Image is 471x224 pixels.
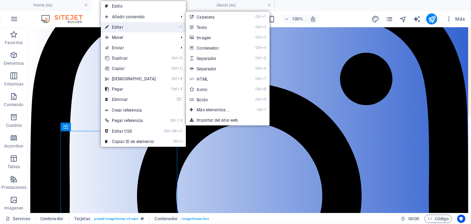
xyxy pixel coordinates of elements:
[457,215,465,223] button: Usercentrics
[5,40,23,45] p: Favoritos
[4,61,24,66] p: Elementos
[40,215,63,223] span: Haz clic para seleccionar y doble clic para editar
[178,56,182,60] i: D
[263,108,266,112] i: ⏎
[101,84,160,94] a: CtrlVPegar
[412,15,421,23] button: text_generator
[385,15,393,23] i: Páginas (Ctrl+Alt+S)
[186,115,270,125] a: Importar del sitio web
[262,97,266,102] i: 9
[101,1,186,11] a: Estilo
[173,139,178,144] i: Ctrl
[164,129,169,133] i: Ctrl
[4,143,23,149] p: Accordion
[428,15,436,23] i: Publicar
[255,14,261,19] i: Ctrl
[186,105,244,115] a: Ctrl⏎Más elementos ...
[262,56,266,60] i: 5
[171,66,177,71] i: Ctrl
[262,14,266,19] i: 1
[262,66,266,71] i: 6
[179,25,182,29] i: ⏎
[186,22,244,32] a: Ctrl2Texto
[186,94,244,105] a: Ctrl9Botón
[255,45,261,50] i: Ctrl
[292,15,303,23] h6: 100%
[101,43,176,53] a: Enviar
[101,63,160,74] a: CtrlCCopiar
[176,118,179,123] i: ⇧
[40,15,91,23] img: Editor Logo
[171,56,177,60] i: Ctrl
[178,66,182,71] i: C
[186,12,244,22] a: Ctrl1Cabecera
[426,13,437,24] button: publish
[413,15,421,23] i: AI Writer
[101,12,176,22] span: Añadir contenido
[4,205,23,211] p: Imágenes
[8,164,20,170] p: Tablas
[4,102,23,108] p: Contenido
[101,126,160,136] a: CtrlAltCEditar CSS
[282,15,306,23] button: 100%
[180,118,182,123] i: V
[170,129,177,133] i: Alt
[178,129,182,133] i: C
[262,77,266,81] i: 7
[401,215,419,223] h6: Tiempo de la sesión
[6,215,30,223] a: Haz clic para cancelar la selección y doble clic para abrir páginas
[101,32,176,43] span: Mover
[385,15,393,23] button: pages
[101,22,160,32] a: ⏎Editar
[101,74,160,84] a: CtrlX[DEMOGRAPHIC_DATA]
[186,84,244,94] a: Ctrl8Icono
[255,66,261,71] i: Ctrl
[4,81,24,87] p: Columnas
[262,45,266,50] i: 4
[255,35,261,40] i: Ctrl
[101,115,160,126] a: Ctrl⇧VPegar referencia
[262,25,266,29] i: 2
[141,217,144,221] i: Este elemento es un preajuste personalizable
[178,87,182,91] i: V
[186,74,244,84] a: Ctrl7HTML
[186,63,244,74] a: Ctrl6Separador
[186,53,244,63] a: Ctrl5Separador
[262,87,266,91] i: 8
[186,43,244,53] a: Ctrl4Contenedor
[6,123,22,128] p: Cuadros
[408,215,419,223] span: 00 00
[180,215,209,223] span: . image-boxes-box
[171,87,177,91] i: Ctrl
[101,94,160,105] a: ⌦Eliminar
[262,35,266,40] i: 3
[371,15,379,23] button: design
[178,77,182,81] i: X
[255,25,261,29] i: Ctrl
[92,1,183,9] h4: Services (es)
[399,15,407,23] button: navigator
[255,97,261,102] i: Ctrl
[399,15,407,23] i: Navegador
[186,32,244,43] a: Ctrl3Imagen
[413,216,414,221] span: :
[446,16,465,22] span: Más
[101,105,186,115] a: Crear referencia
[371,15,379,23] i: Diseño (Ctrl+Alt+Y)
[74,215,91,223] span: Haz clic para seleccionar y doble clic para editar
[101,136,160,147] a: CtrlICopiar ID de elemento
[428,215,449,223] span: Código
[443,13,468,24] button: Más
[170,118,176,123] i: Ctrl
[179,139,182,144] i: I
[1,185,26,190] p: Prestaciones
[257,108,262,112] i: Ctrl
[310,16,316,22] i: Al redimensionar, ajustar el nivel de zoom automáticamente para ajustarse al dispositivo elegido.
[255,56,261,60] i: Ctrl
[171,77,177,81] i: Ctrl
[183,1,275,9] h4: About (es)
[40,215,209,223] nav: breadcrumb
[255,77,261,81] i: Ctrl
[101,53,160,63] a: CtrlDDuplicar
[255,87,261,91] i: Ctrl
